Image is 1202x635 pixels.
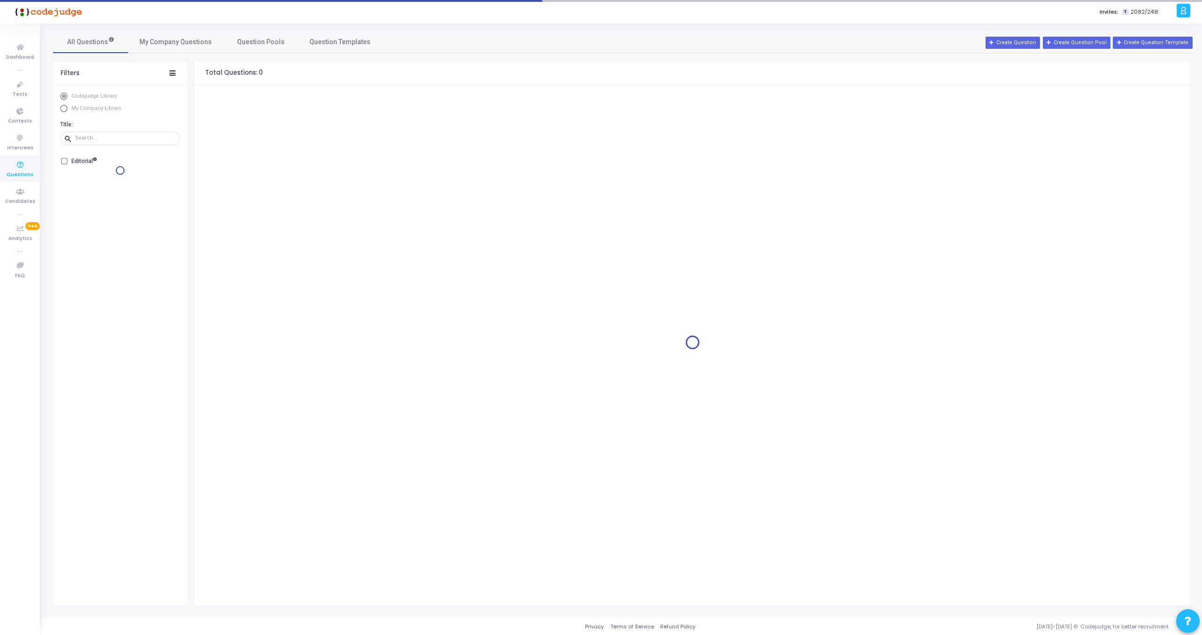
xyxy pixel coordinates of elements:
[60,121,178,128] h6: Title:
[5,198,35,206] span: Candidates
[1122,8,1128,15] span: T
[75,135,177,141] input: Search...
[60,93,180,115] mat-radio-group: Select Library
[1100,8,1118,16] label: Invites:
[71,93,117,99] span: Codejudge Library
[205,69,263,77] h4: Total Questions: 0
[610,623,654,631] a: Terms of Service
[71,158,97,165] h6: Editorial
[585,623,604,631] a: Privacy
[6,54,34,62] span: Dashboard
[67,37,115,47] span: All Questions
[71,105,121,111] span: My Company Library
[61,70,79,77] div: Filters
[12,2,82,21] img: logo
[1113,37,1192,49] button: Create Question Template
[25,222,40,230] span: New
[695,623,1190,631] div: [DATE]-[DATE] © Codejudge, for better recruitment.
[13,91,27,99] span: Tests
[139,37,212,47] span: My Company Questions
[1131,8,1158,16] span: 2082/2418
[1043,37,1110,49] button: Create Question Pool
[64,134,75,143] mat-icon: search
[8,117,32,125] span: Contests
[660,623,695,631] a: Refund Policy
[309,37,370,47] span: Question Templates
[15,272,25,280] span: FAQ
[986,37,1040,49] button: Create Question
[237,37,285,47] span: Question Pools
[7,171,33,179] span: Questions
[8,235,32,243] span: Analytics
[7,144,33,152] span: Interviews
